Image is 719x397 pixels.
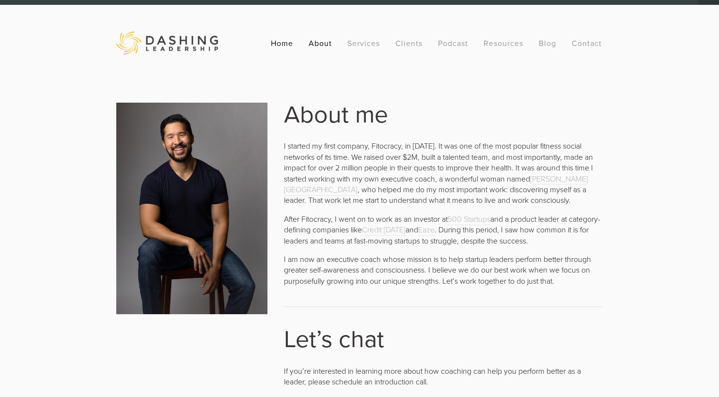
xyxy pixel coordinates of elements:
a: Clients [395,34,422,52]
a: 500 Startups [448,214,490,225]
a: [PERSON_NAME][GEOGRAPHIC_DATA] [284,173,588,196]
h1: About me [284,103,603,124]
h1: Let’s chat [284,327,603,349]
a: Podcast [438,34,468,52]
p: If you’re interested in learning more about how coaching can help you perform better as a leader,... [284,366,603,387]
a: Services [347,34,380,52]
a: About [309,34,332,52]
a: Eaze [418,224,435,236]
a: Blog [539,34,556,52]
p: After Fitocracy, I went on to work as an investor at and a product leader at category-defining co... [284,214,603,246]
a: Home [271,34,293,52]
a: Credit [DATE] [362,224,406,236]
a: Resources [484,38,523,48]
img: Dashing Leadership [116,31,218,55]
p: I started my first company, Fitocracy, in [DATE]. It was one of the most popular fitness social n... [284,140,603,205]
a: Contact [572,34,602,52]
p: I am now an executive coach whose mission is to help startup leaders perform better through great... [284,254,603,286]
